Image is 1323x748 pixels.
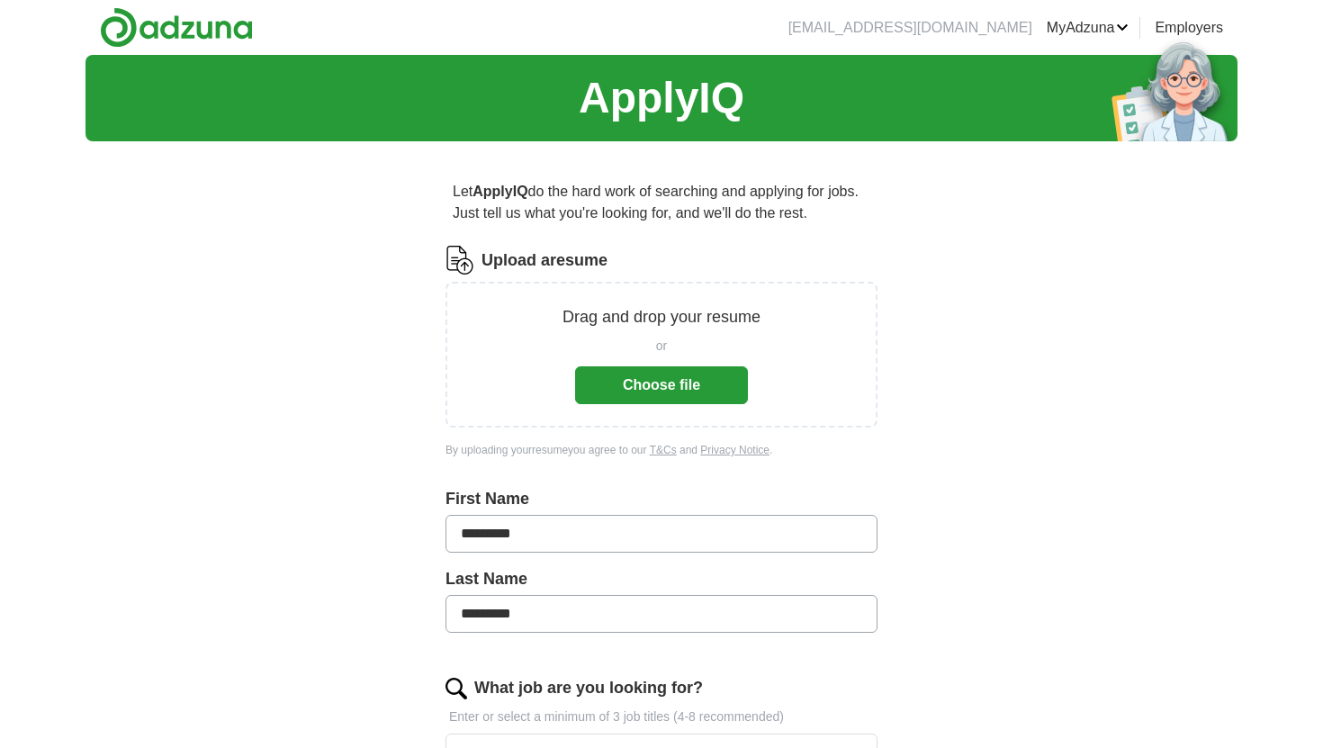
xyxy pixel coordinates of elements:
p: Let do the hard work of searching and applying for jobs. Just tell us what you're looking for, an... [445,174,877,231]
img: search.png [445,678,467,699]
label: What job are you looking for? [474,676,703,700]
span: or [656,337,667,356]
img: Adzuna logo [100,7,253,48]
a: Employers [1155,17,1223,39]
h1: ApplyIQ [579,66,744,131]
p: Enter or select a minimum of 3 job titles (4-8 recommended) [445,707,877,726]
a: Privacy Notice [700,444,769,456]
label: First Name [445,487,877,511]
strong: ApplyIQ [472,184,527,199]
label: Last Name [445,567,877,591]
label: Upload a resume [481,248,607,273]
li: [EMAIL_ADDRESS][DOMAIN_NAME] [788,17,1032,39]
img: CV Icon [445,246,474,275]
button: Choose file [575,366,748,404]
div: By uploading your resume you agree to our and . [445,442,877,458]
a: T&Cs [650,444,677,456]
a: MyAdzuna [1047,17,1129,39]
p: Drag and drop your resume [562,305,760,329]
